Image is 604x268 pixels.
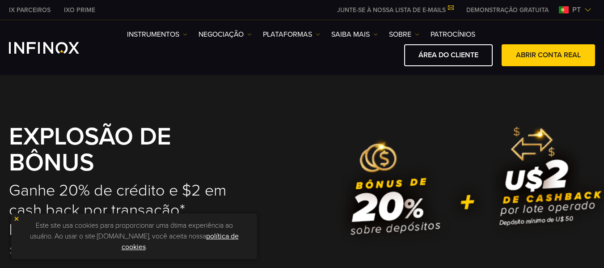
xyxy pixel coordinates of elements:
[199,29,252,40] a: NEGOCIAÇÃO
[9,122,171,178] strong: EXPLOSÃO DE BÔNUS
[263,29,320,40] a: PLATAFORMAS
[389,29,419,40] a: SOBRE
[9,42,100,54] a: INFINOX Logo
[57,5,102,15] a: INFINOX
[9,181,255,240] h2: Ganhe 20% de crédito e $2 em cash back por transação* Depósito mínimo de $50
[13,216,20,222] img: yellow close icon
[16,218,253,255] p: Este site usa cookies para proporcionar uma ótima experiência ao usuário. Ao usar o site [DOMAIN_...
[569,4,584,15] span: pt
[2,5,57,15] a: INFINOX
[330,6,460,14] a: JUNTE-SE À NOSSA LISTA DE E-MAILS
[331,29,378,40] a: Saiba mais
[460,5,555,15] a: INFINOX MENU
[502,44,595,66] a: ABRIR CONTA REAL
[127,29,187,40] a: Instrumentos
[431,29,475,40] a: Patrocínios
[404,44,493,66] a: ÁREA DO CLIENTE
[9,239,76,261] a: *Termos & Condições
